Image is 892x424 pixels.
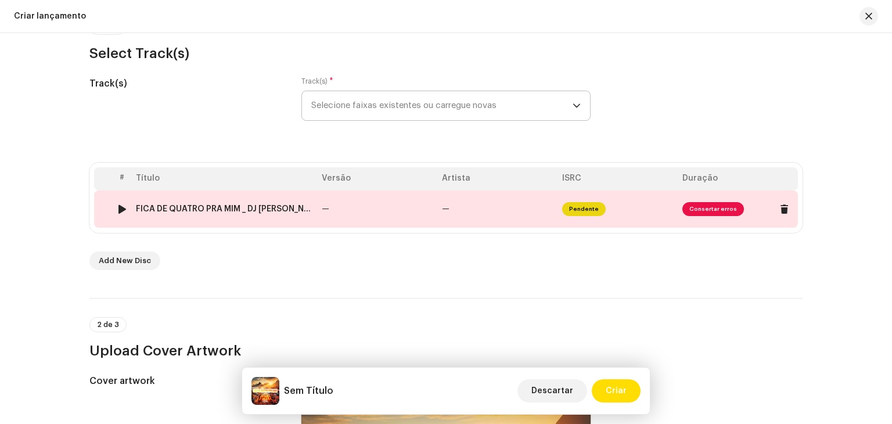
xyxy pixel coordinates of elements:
[136,204,312,214] div: FICA DE QUATRO PRA MIM _ DJ GUUGA (DJ MAGNO) - Magno Oliveira.wav
[606,379,627,403] span: Criar
[89,342,803,360] h3: Upload Cover Artwork
[562,202,606,216] span: Pendente
[311,91,573,120] span: Selecione faixas existentes ou carregue novas
[131,167,317,191] th: Título
[89,77,283,91] h5: Track(s)
[89,44,803,63] h3: Select Track(s)
[322,205,329,213] span: —
[557,167,678,191] th: ISRC
[682,202,744,216] span: Consertar erros
[437,167,557,191] th: Artista
[592,379,641,403] button: Criar
[678,167,798,191] th: Duração
[442,205,449,213] span: —
[301,77,333,86] label: Track(s)
[251,377,279,405] img: c9f11373-df46-47d7-b0e3-5e892df7a096
[531,379,573,403] span: Descartar
[317,167,437,191] th: Versão
[573,91,581,120] div: dropdown trigger
[284,384,333,398] h5: Sem Título
[517,379,587,403] button: Descartar
[89,374,283,388] h5: Cover artwork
